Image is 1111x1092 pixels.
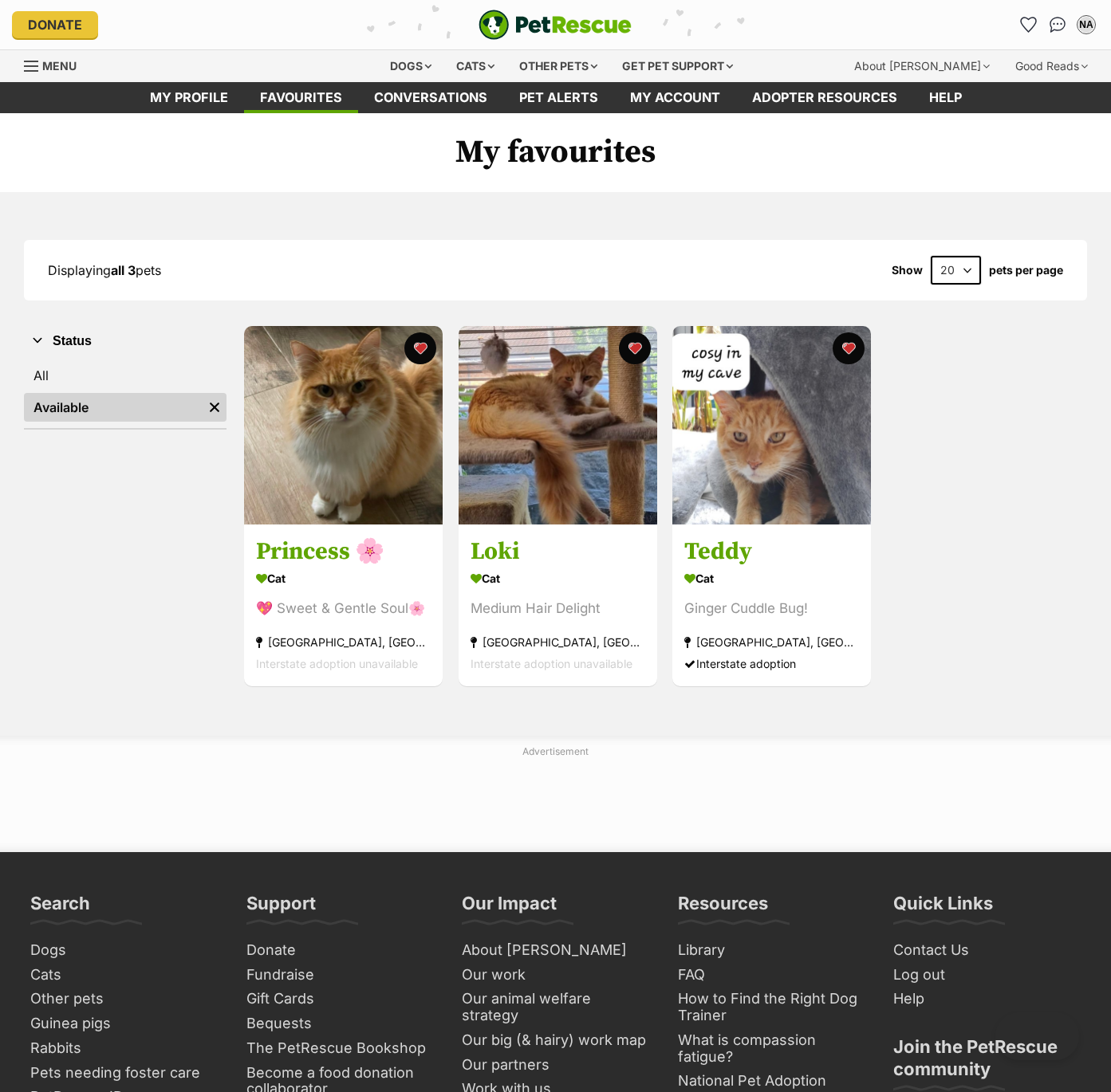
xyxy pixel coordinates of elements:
a: Help [887,987,1087,1011]
a: Princess 🌸 Cat 💖 Sweet & Gentle Soul🌸 [GEOGRAPHIC_DATA], [GEOGRAPHIC_DATA] Interstate adoption un... [244,524,443,686]
div: Cat [256,567,431,590]
div: Get pet support [611,50,744,82]
div: [GEOGRAPHIC_DATA], [GEOGRAPHIC_DATA] [471,631,645,653]
a: Guinea pigs [24,1011,224,1036]
button: My account [1074,12,1099,37]
button: favourite [619,332,651,364]
div: Good Reads [1004,50,1099,82]
img: logo-e224e6f780fb5917bec1dbf3a21bbac754714ae5b6737aabdf751b685950b380.svg [479,10,632,40]
a: Log out [887,963,1087,988]
label: pets per page [989,264,1063,277]
a: The PetRescue Bookshop [240,1036,440,1061]
div: Dogs [379,50,443,82]
div: Status [24,358,227,428]
div: Cat [684,567,859,590]
div: Ginger Cuddle Bug! [684,598,859,619]
button: favourite [833,332,865,364]
div: Other pets [508,50,609,82]
iframe: Help Scout Beacon - Open [995,1012,1079,1060]
h3: Join the PetRescue community [893,1035,1081,1090]
strong: all 3 [111,262,136,278]
a: Our partners [455,1053,656,1078]
a: What is compassion fatigue? [672,1028,872,1069]
a: Fundraise [240,963,440,988]
span: Menu [42,59,77,73]
div: [GEOGRAPHIC_DATA], [GEOGRAPHIC_DATA] [684,631,859,653]
img: Teddy [672,326,871,524]
div: Cats [445,50,506,82]
a: My account [614,82,736,113]
a: Remove filter [203,393,227,422]
a: Help [913,82,978,113]
a: Rabbits [24,1036,224,1061]
a: Our big (& hairy) work map [455,1028,656,1053]
button: Status [24,331,227,352]
a: Pet alerts [503,82,614,113]
div: About [PERSON_NAME] [843,50,1001,82]
a: Menu [24,50,88,79]
a: FAQ [672,963,872,988]
h3: Resources [678,892,768,924]
a: Dogs [24,938,224,963]
a: Library [672,938,872,963]
a: About [PERSON_NAME] [455,938,656,963]
a: Donate [240,938,440,963]
a: Pets needing foster care [24,1061,224,1086]
a: Loki Cat Medium Hair Delight [GEOGRAPHIC_DATA], [GEOGRAPHIC_DATA] Interstate adoption unavailable... [459,524,657,686]
h3: Quick Links [893,892,993,924]
div: 💖 Sweet & Gentle Soul🌸 [256,598,431,619]
h3: Teddy [684,536,859,567]
img: Loki [459,326,657,524]
a: Bequests [240,1011,440,1036]
a: conversations [358,82,503,113]
h3: Princess 🌸 [256,536,431,567]
a: How to Find the Right Dog Trainer [672,987,872,1027]
a: Available [24,393,203,422]
a: My profile [134,82,244,113]
div: NA [1078,17,1094,33]
span: Interstate adoption unavailable [471,657,632,670]
a: Other pets [24,987,224,1011]
a: Favourites [1016,12,1042,37]
a: Cats [24,963,224,988]
a: Teddy Cat Ginger Cuddle Bug! [GEOGRAPHIC_DATA], [GEOGRAPHIC_DATA] Interstate adoption favourite [672,524,871,686]
img: chat-41dd97257d64d25036548639549fe6c8038ab92f7586957e7f3b1b290dea8141.svg [1050,17,1066,33]
a: Favourites [244,82,358,113]
span: Interstate adoption unavailable [256,657,418,670]
span: Displaying pets [48,262,161,278]
div: Cat [471,567,645,590]
a: PetRescue [479,10,632,40]
div: Medium Hair Delight [471,598,645,619]
img: Princess 🌸 [244,326,443,524]
h3: Loki [471,536,645,567]
span: Show [892,264,923,277]
h3: Support [246,892,316,924]
div: Interstate adoption [684,653,859,674]
a: Donate [12,11,98,38]
a: Gift Cards [240,987,440,1011]
h3: Our Impact [462,892,557,924]
a: Adopter resources [736,82,913,113]
a: Contact Us [887,938,1087,963]
button: favourite [405,332,437,364]
a: Our work [455,963,656,988]
ul: Account quick links [1016,12,1099,37]
a: Conversations [1045,12,1070,37]
h3: Search [30,892,90,924]
a: All [24,361,227,390]
div: [GEOGRAPHIC_DATA], [GEOGRAPHIC_DATA] [256,631,431,653]
a: Our animal welfare strategy [455,987,656,1027]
